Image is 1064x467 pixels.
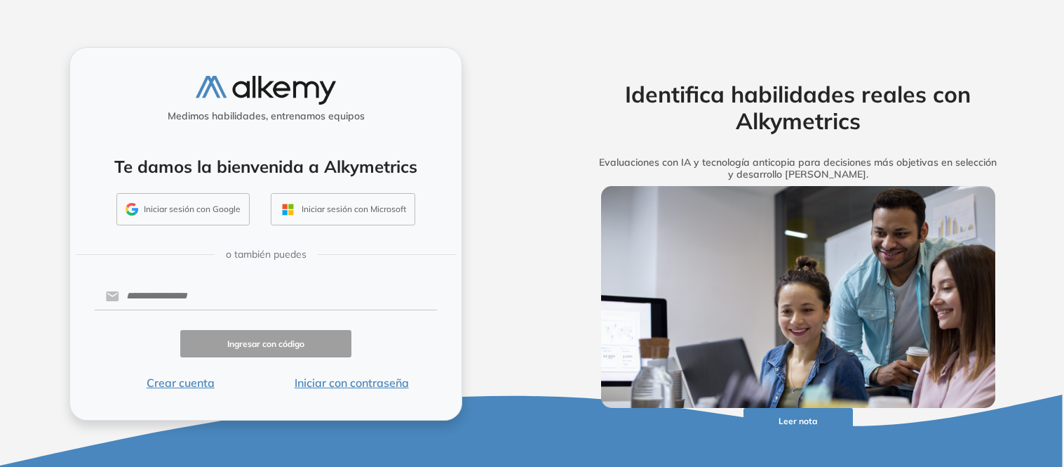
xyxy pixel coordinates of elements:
[95,374,266,391] button: Crear cuenta
[994,400,1064,467] iframe: Chat Widget
[266,374,437,391] button: Iniciar con contraseña
[579,81,1017,135] h2: Identifica habilidades reales con Alkymetrics
[88,157,443,177] h4: Te damos la bienvenida a Alkymetrics
[76,110,456,122] h5: Medimos habilidades, entrenamos equipos
[601,186,995,408] img: img-more-info
[116,193,250,225] button: Iniciar sesión con Google
[180,330,351,357] button: Ingresar con código
[271,193,415,225] button: Iniciar sesión con Microsoft
[280,202,296,218] img: OUTLOOK_ICON
[126,203,138,216] img: GMAIL_ICON
[579,157,1017,180] h5: Evaluaciones con IA y tecnología anticopia para decisiones más objetivas en selección y desarroll...
[226,247,307,262] span: o también puedes
[743,408,853,435] button: Leer nota
[196,76,336,105] img: logo-alkemy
